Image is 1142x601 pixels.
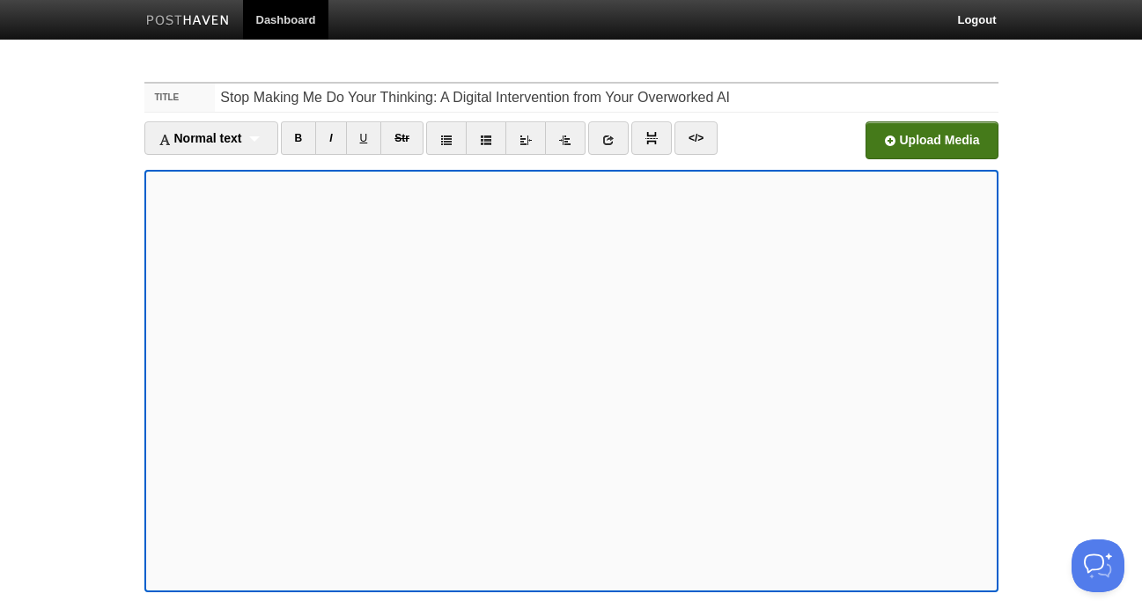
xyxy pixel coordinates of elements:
a: </> [674,121,718,155]
a: B [281,121,317,155]
span: Normal text [158,131,242,145]
a: I [315,121,346,155]
img: pagebreak-icon.png [645,132,658,144]
iframe: Help Scout Beacon - Open [1072,539,1124,592]
label: Title [144,84,216,112]
del: Str [394,132,409,144]
a: U [346,121,382,155]
img: Posthaven-bar [146,15,230,28]
a: Str [380,121,424,155]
